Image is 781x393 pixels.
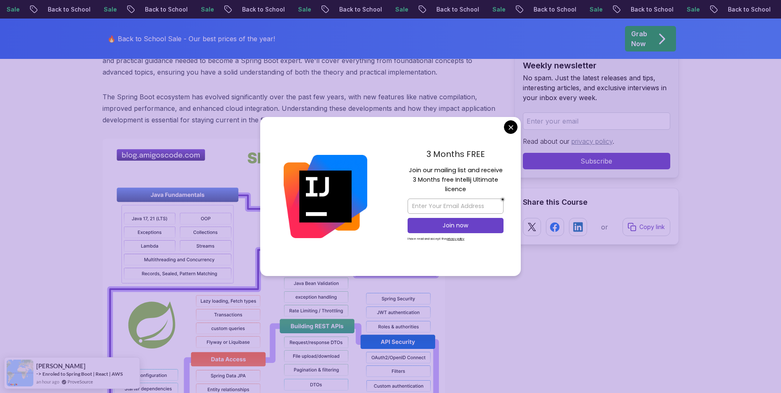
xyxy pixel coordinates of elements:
[486,5,512,14] p: Sale
[103,43,501,78] p: In this detailed guide, I'll walk you through the complete roadmap step-by-step, providing you wi...
[523,73,670,103] p: No spam. Just the latest releases and tips, interesting articles, and exclusive interviews in you...
[194,5,221,14] p: Sale
[523,60,670,71] h2: Weekly newsletter
[41,5,97,14] p: Back to School
[523,136,670,146] p: Read about our .
[430,5,486,14] p: Back to School
[622,218,670,236] button: Copy link
[291,5,318,14] p: Sale
[389,5,415,14] p: Sale
[235,5,291,14] p: Back to School
[138,5,194,14] p: Back to School
[721,5,777,14] p: Back to School
[36,363,86,370] span: [PERSON_NAME]
[68,378,93,385] a: ProveSource
[107,34,275,44] p: 🔥 Back to School Sale - Our best prices of the year!
[103,91,501,126] p: The Spring Boot ecosystem has evolved significantly over the past few years, with new features li...
[36,378,59,385] span: an hour ago
[639,223,665,231] p: Copy link
[571,137,613,145] a: privacy policy
[631,29,647,49] p: Grab Now
[7,360,33,386] img: provesource social proof notification image
[601,222,608,232] p: or
[333,5,389,14] p: Back to School
[36,370,42,377] span: ->
[523,153,670,169] button: Subscribe
[680,5,706,14] p: Sale
[523,112,670,130] input: Enter your email
[97,5,124,14] p: Sale
[527,5,583,14] p: Back to School
[583,5,609,14] p: Sale
[523,196,670,208] h2: Share this Course
[42,371,123,377] a: Enroled to Spring Boot | React | AWS
[624,5,680,14] p: Back to School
